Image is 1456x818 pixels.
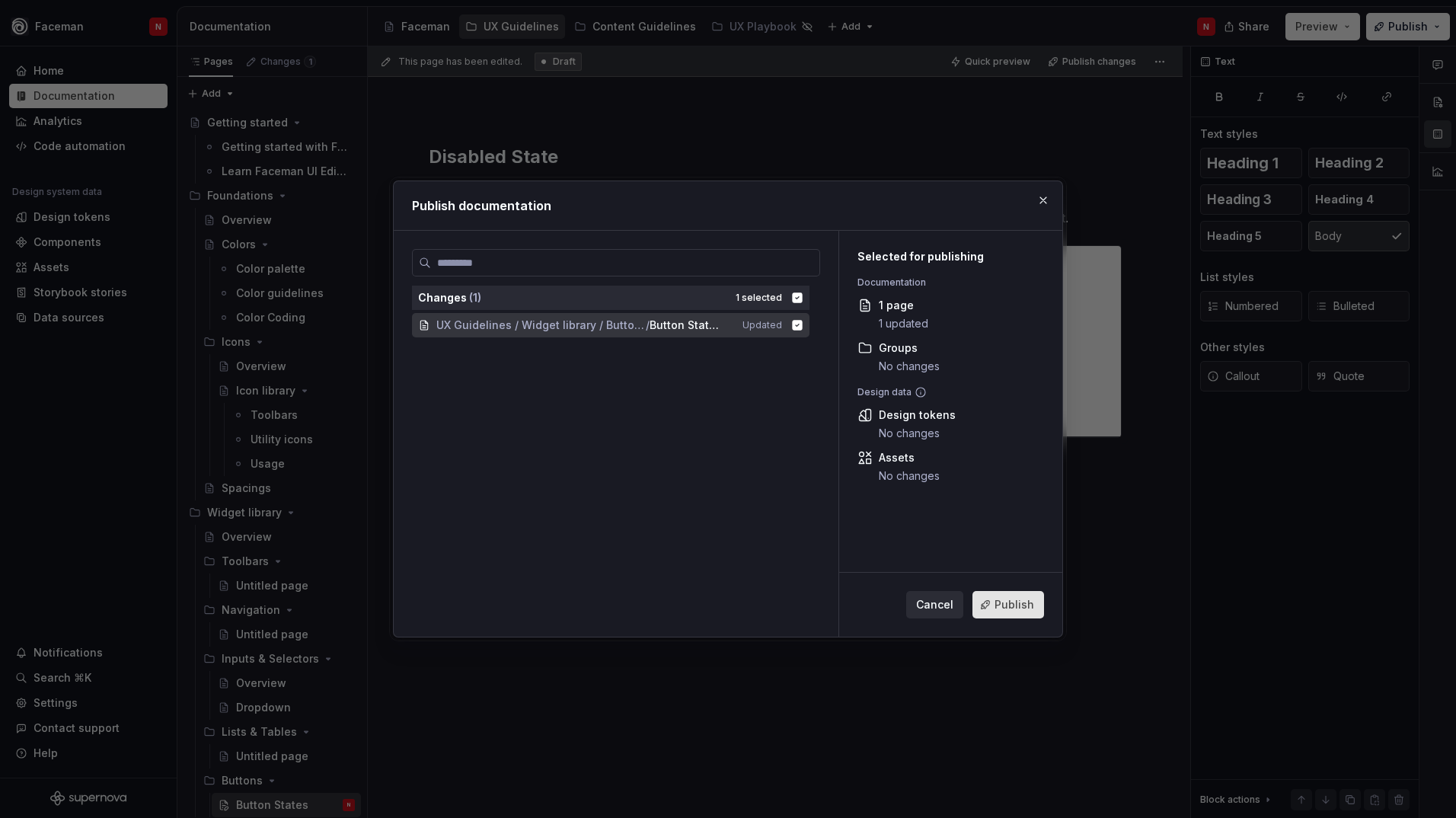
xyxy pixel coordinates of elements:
[906,591,963,618] button: Cancel
[879,407,956,423] div: Design tokens
[857,386,1027,398] div: Design data
[412,197,1044,215] h2: Publish documentation
[995,597,1034,612] span: Publish
[418,290,726,305] div: Changes
[916,597,953,612] span: Cancel
[857,276,1027,289] div: Documentation
[736,292,782,304] div: 1 selected
[879,316,928,331] div: 1 updated
[879,340,940,356] div: Groups
[879,426,956,441] div: No changes
[879,359,940,374] div: No changes
[646,318,650,333] span: /
[972,591,1044,618] button: Publish
[742,319,782,331] span: Updated
[879,468,940,484] div: No changes
[879,450,940,465] div: Assets
[469,291,481,304] span: ( 1 )
[436,318,646,333] span: UX Guidelines / Widget library / Buttons
[857,249,1027,264] div: Selected for publishing
[650,318,721,333] span: Button States
[879,298,928,313] div: 1 page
